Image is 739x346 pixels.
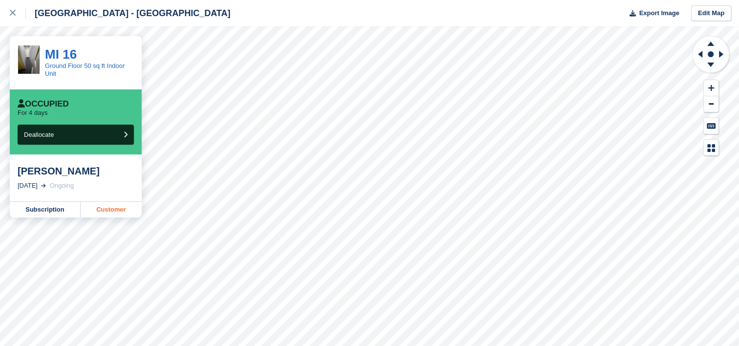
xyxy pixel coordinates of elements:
span: Deallocate [24,131,54,138]
p: For 4 days [18,109,47,117]
div: [DATE] [18,181,38,191]
a: Ground Floor 50 sq ft Indoor Unit [45,62,125,77]
div: [PERSON_NAME] [18,165,134,177]
button: Export Image [624,5,679,22]
button: Deallocate [18,125,134,145]
a: Subscription [10,202,81,217]
img: arrow-right-light-icn-cde0832a797a2874e46488d9cf13f60e5c3a73dbe684e267c42b8395dfbc2abf.svg [41,184,46,188]
button: Zoom In [704,80,718,96]
div: Occupied [18,99,69,109]
button: Keyboard Shortcuts [704,118,718,134]
button: Map Legend [704,140,718,156]
div: Ongoing [50,181,74,191]
div: [GEOGRAPHIC_DATA] - [GEOGRAPHIC_DATA] [26,7,231,19]
a: Customer [81,202,142,217]
a: MI 16 [45,47,77,62]
img: IMG_3204.jpeg [18,45,40,74]
a: Edit Map [691,5,731,22]
span: Export Image [639,8,679,18]
button: Zoom Out [704,96,718,112]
